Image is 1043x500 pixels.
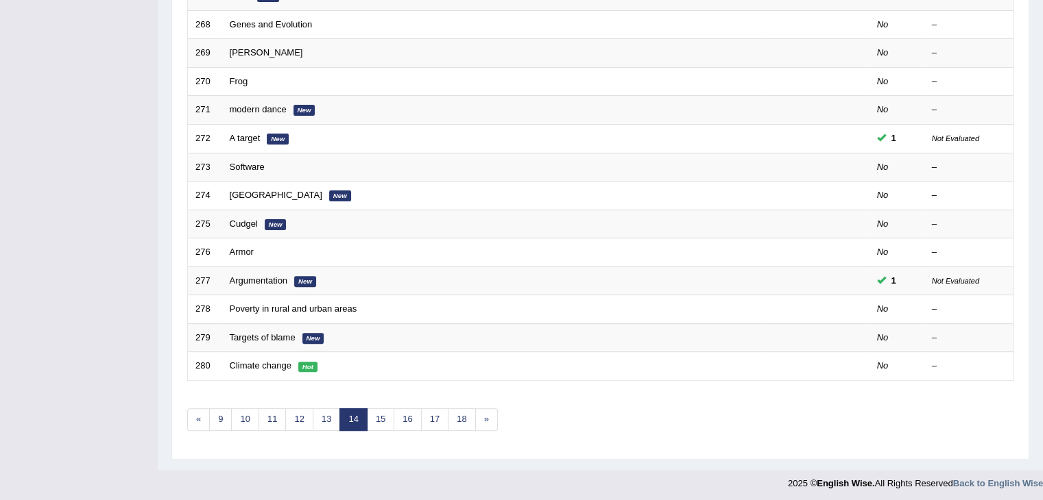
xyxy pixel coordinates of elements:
a: Armor [230,247,254,257]
a: 18 [448,408,475,431]
em: No [877,332,889,342]
em: New [294,276,316,287]
a: » [475,408,498,431]
a: 12 [285,408,313,431]
div: – [932,18,1006,32]
a: modern dance [230,104,287,114]
em: No [877,190,889,200]
a: Argumentation [230,275,288,286]
div: – [932,189,1006,202]
a: Cudgel [230,218,258,229]
em: New [293,105,315,116]
a: 9 [209,408,232,431]
a: 13 [313,408,340,431]
em: No [877,303,889,314]
em: No [877,247,889,257]
div: – [932,332,1006,345]
a: [PERSON_NAME] [230,47,303,58]
em: New [265,219,287,230]
td: 275 [188,210,222,238]
em: Hot [298,362,317,373]
em: New [267,134,289,145]
td: 268 [188,10,222,39]
div: – [932,103,1006,116]
span: You cannot take this question anymore [886,273,902,288]
a: Frog [230,76,248,86]
td: 280 [188,352,222,381]
td: 271 [188,96,222,125]
td: 274 [188,182,222,210]
a: 14 [339,408,367,431]
a: « [187,408,210,431]
div: – [932,75,1006,88]
a: Genes and Evolution [230,19,313,29]
div: – [932,303,1006,316]
div: – [932,246,1006,259]
em: No [877,76,889,86]
div: – [932,218,1006,231]
td: 279 [188,323,222,352]
td: 277 [188,266,222,295]
em: No [877,162,889,172]
a: Back to English Wise [953,478,1043,488]
a: Targets of blame [230,332,296,342]
td: 276 [188,238,222,267]
em: No [877,360,889,371]
a: 11 [259,408,286,431]
a: [GEOGRAPHIC_DATA] [230,190,322,200]
em: No [877,104,889,114]
a: A target [230,133,261,143]
a: 10 [231,408,259,431]
td: 278 [188,295,222,324]
a: Climate change [230,360,291,371]
em: No [877,19,889,29]
small: Not Evaluated [932,134,979,142]
div: – [932,47,1006,60]
div: – [932,360,1006,373]
em: New [302,333,324,344]
a: Software [230,162,265,172]
td: 272 [188,124,222,153]
a: 16 [394,408,421,431]
div: 2025 © All Rights Reserved [788,470,1043,490]
a: 17 [421,408,448,431]
em: No [877,47,889,58]
div: – [932,161,1006,174]
strong: English Wise. [817,478,874,488]
a: Poverty in rural and urban areas [230,303,357,314]
em: New [329,190,351,201]
small: Not Evaluated [932,277,979,285]
span: You cannot take this question anymore [886,131,902,145]
em: No [877,218,889,229]
a: 15 [367,408,394,431]
td: 273 [188,153,222,182]
td: 269 [188,39,222,68]
td: 270 [188,67,222,96]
